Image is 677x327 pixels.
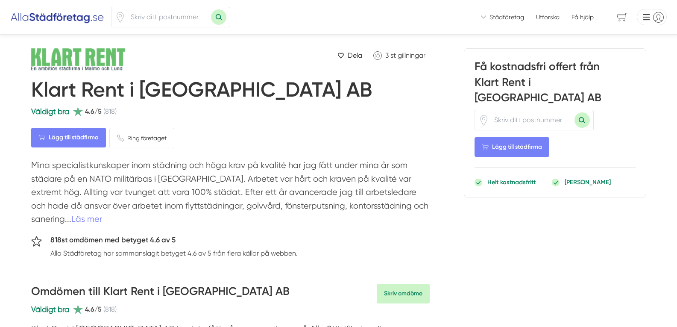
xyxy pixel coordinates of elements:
button: Sök med postnummer [211,9,226,25]
p: Mina specialistkunskaper inom städning och höga krav på kvalité har jag fått under mina år som st... [31,159,430,230]
span: Ring företaget [127,133,167,143]
span: (818) [103,304,117,315]
p: Helt kostnadsfritt [487,178,536,186]
a: Klicka för att gilla Klart Rent i Malmö AB [369,48,430,62]
button: Sök med postnummer [574,112,590,128]
img: Logotyp Klart Rent i Malmö AB [31,48,125,71]
input: Skriv ditt postnummer [489,110,574,130]
img: Alla Städföretag [10,10,104,24]
h3: Omdömen till Klart Rent i [GEOGRAPHIC_DATA] AB [31,284,290,303]
svg: Pin / Karta [115,12,126,23]
span: Väldigt bra [31,305,69,314]
h3: Få kostnadsfri offert från Klart Rent i [GEOGRAPHIC_DATA] AB [475,59,636,110]
span: Klicka för att använda din position. [115,12,126,23]
span: st gillningar [390,51,425,59]
span: Klicka för att använda din position. [478,115,489,126]
: Lägg till städfirma [475,137,549,157]
h1: Klart Rent i [GEOGRAPHIC_DATA] AB [31,77,372,106]
a: Utforska [536,13,560,21]
a: Skriv omdöme [377,284,430,303]
svg: Pin / Karta [478,115,489,126]
span: navigation-cart [611,10,633,25]
span: Dela [348,50,362,61]
span: Städföretag [489,13,524,21]
a: Dela [334,48,366,62]
p: [PERSON_NAME] [565,178,611,186]
input: Skriv ditt postnummer [126,7,211,27]
span: 4.6/5 [85,106,102,117]
a: Ring företaget [109,128,174,148]
span: (818) [103,106,117,117]
: Lägg till städfirma [31,128,106,147]
p: Alla Städföretag har sammanslagit betyget 4.6 av 5 från flera källor på webben. [50,248,298,259]
span: Få hjälp [571,13,594,21]
span: Väldigt bra [31,107,69,116]
h5: 818st omdömen med betyget 4.6 av 5 [50,234,298,248]
span: 4.6/5 [85,304,102,315]
span: 3 [385,51,389,59]
a: Läs mer [71,214,102,224]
